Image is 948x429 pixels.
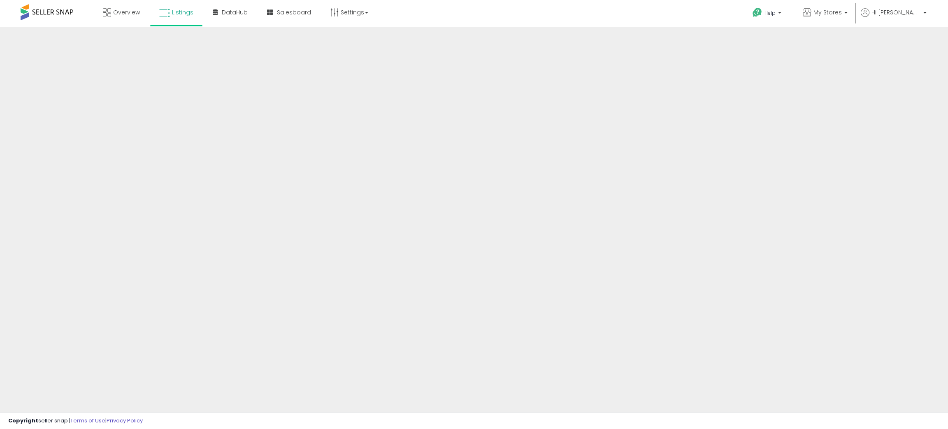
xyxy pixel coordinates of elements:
span: Hi [PERSON_NAME] [871,8,921,16]
span: Salesboard [277,8,311,16]
span: DataHub [222,8,248,16]
a: Hi [PERSON_NAME] [861,8,927,27]
span: My Stores [813,8,842,16]
span: Help [764,9,776,16]
span: Listings [172,8,193,16]
a: Help [746,1,790,27]
i: Get Help [752,7,762,18]
span: Overview [113,8,140,16]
